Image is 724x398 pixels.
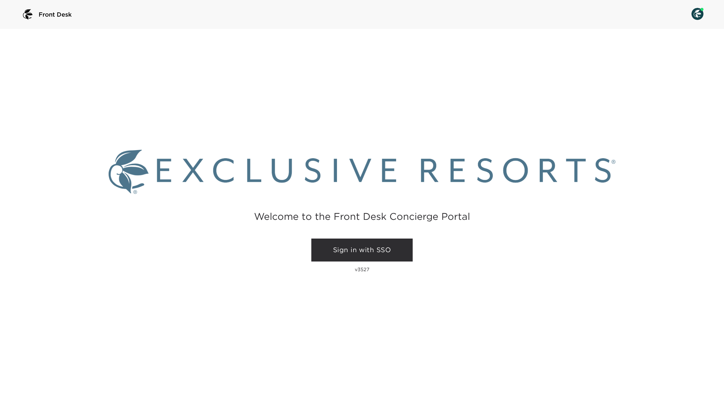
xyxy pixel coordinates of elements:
a: Sign in with SSO [311,239,413,262]
img: User [691,8,703,20]
span: Front Desk [39,10,72,19]
img: logo [21,7,35,22]
h2: Welcome to the Front Desk Concierge Portal [254,212,470,221]
img: Exclusive Resorts logo [109,150,615,194]
p: v3527 [355,266,370,272]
